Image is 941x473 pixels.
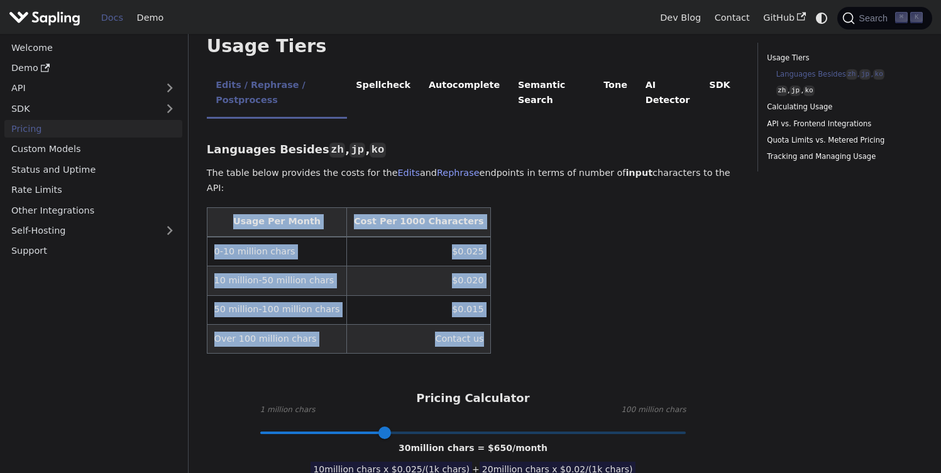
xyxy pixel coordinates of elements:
a: Self-Hosting [4,222,182,240]
span: 100 million chars [621,404,686,416]
td: $0.025 [347,237,491,266]
button: Search (Command+K) [837,7,932,30]
a: Calculating Usage [767,101,918,113]
a: Status and Uptime [4,160,182,178]
li: Autocomplete [420,69,509,119]
a: Languages Besideszh,jp,ko [776,68,914,80]
a: SDK [4,99,157,117]
kbd: K [910,12,923,23]
td: 10 million-50 million chars [207,266,346,295]
span: 30 million chars = $ 650 /month [399,443,548,453]
a: Dev Blog [653,8,707,28]
code: jp [349,143,365,158]
a: Tracking and Managing Usage [767,151,918,163]
a: Docs [94,8,130,28]
td: 50 million-100 million chars [207,295,346,324]
li: AI Detector [636,69,700,119]
a: API [4,79,157,97]
code: ko [370,143,385,158]
a: Rephrase [437,168,480,178]
a: Usage Tiers [767,52,918,64]
a: Contact [708,8,757,28]
a: API vs. Frontend Integrations [767,118,918,130]
p: The table below provides the costs for the and endpoints in terms of number of characters to the ... [207,166,739,196]
kbd: ⌘ [895,12,908,23]
li: Semantic Search [509,69,595,119]
th: Usage Per Month [207,207,346,237]
code: ko [803,85,815,96]
code: ko [873,69,884,80]
code: jp [859,69,871,80]
button: Switch between dark and light mode (currently system mode) [813,9,831,27]
li: Spellcheck [347,69,420,119]
li: SDK [700,69,739,119]
code: zh [846,69,857,80]
h2: Usage Tiers [207,35,739,58]
td: Over 100 million chars [207,325,346,354]
code: zh [329,143,345,158]
h3: Pricing Calculator [416,391,529,406]
td: 0-10 million chars [207,237,346,266]
button: Expand sidebar category 'API' [157,79,182,97]
a: Rate Limits [4,181,182,199]
th: Cost Per 1000 Characters [347,207,491,237]
li: Tone [595,69,637,119]
a: Demo [130,8,170,28]
code: jp [790,85,801,96]
strong: input [625,168,652,178]
span: Search [855,13,895,23]
button: Expand sidebar category 'SDK' [157,99,182,117]
a: Quota Limits vs. Metered Pricing [767,134,918,146]
a: Other Integrations [4,201,182,219]
td: $0.015 [347,295,491,324]
td: $0.020 [347,266,491,295]
code: zh [776,85,788,96]
td: Contact us [347,325,491,354]
a: GitHub [756,8,812,28]
span: 1 million chars [260,404,316,416]
a: Sapling.ai [9,9,85,27]
a: zh,jp,ko [776,85,914,97]
a: Support [4,242,182,260]
a: Welcome [4,38,182,57]
a: Demo [4,59,182,77]
a: Pricing [4,120,182,138]
h3: Languages Besides , , [207,143,739,157]
li: Edits / Rephrase / Postprocess [207,69,347,119]
a: Edits [398,168,420,178]
a: Custom Models [4,140,182,158]
img: Sapling.ai [9,9,80,27]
